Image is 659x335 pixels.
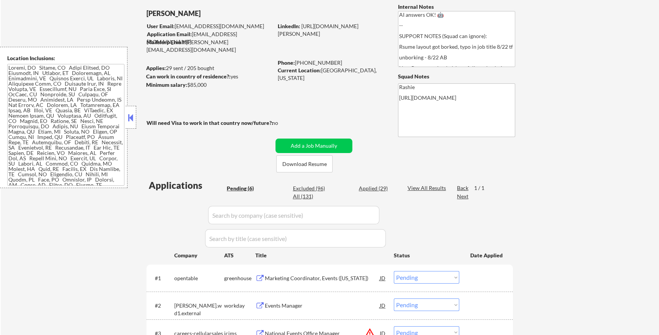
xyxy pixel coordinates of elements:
div: [PERSON_NAME].wd1.external [174,302,224,317]
div: #2 [155,302,168,309]
div: Back [457,184,469,192]
div: Squad Notes [398,73,515,80]
div: Location Inclusions: [7,54,124,62]
button: Add a Job Manually [275,139,352,153]
div: opentable [174,274,224,282]
div: Next [457,193,469,200]
button: Download Resume [276,155,333,172]
input: Search by title (case sensitive) [205,229,386,247]
strong: Can work in country of residence?: [146,73,231,80]
div: All (131) [293,193,331,200]
div: 1 / 1 [474,184,492,192]
strong: Minimum salary: [146,81,187,88]
div: 29 sent / 205 bought [146,64,273,72]
div: [EMAIL_ADDRESS][DOMAIN_NAME] [147,22,273,30]
div: no [272,119,294,127]
strong: Will need Visa to work in that country now/future?: [146,120,273,126]
div: View All Results [407,184,448,192]
strong: LinkedIn: [278,23,300,29]
div: greenhouse [224,274,255,282]
div: $85,000 [146,81,273,89]
div: Applied (29) [359,185,397,192]
strong: Application Email: [147,31,192,37]
strong: Applies: [146,65,166,71]
div: Internal Notes [398,3,515,11]
div: Events Manager [265,302,380,309]
div: Date Applied [470,252,504,259]
div: Company [174,252,224,259]
strong: Mailslurp Email: [146,39,186,45]
div: [PERSON_NAME][EMAIL_ADDRESS][DOMAIN_NAME] [146,38,273,53]
div: Marketing Coordinator, Events ([US_STATE]) [265,274,380,282]
div: [GEOGRAPHIC_DATA], [US_STATE] [278,67,385,81]
strong: Current Location: [278,67,321,73]
strong: Phone: [278,59,295,66]
div: [PHONE_NUMBER] [278,59,385,67]
div: Title [255,252,387,259]
div: yes [146,73,271,80]
div: ATS [224,252,255,259]
a: [URL][DOMAIN_NAME][PERSON_NAME] [278,23,358,37]
input: Search by company (case sensitive) [208,206,379,224]
div: Applications [149,181,224,190]
div: Pending (6) [227,185,265,192]
strong: User Email: [147,23,175,29]
div: workday [224,302,255,309]
div: Status [394,248,459,262]
div: [EMAIL_ADDRESS][DOMAIN_NAME] [147,30,273,45]
div: #1 [155,274,168,282]
div: JD [379,271,387,285]
div: JD [379,298,387,312]
div: [PERSON_NAME] [146,9,303,18]
div: Excluded (96) [293,185,331,192]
